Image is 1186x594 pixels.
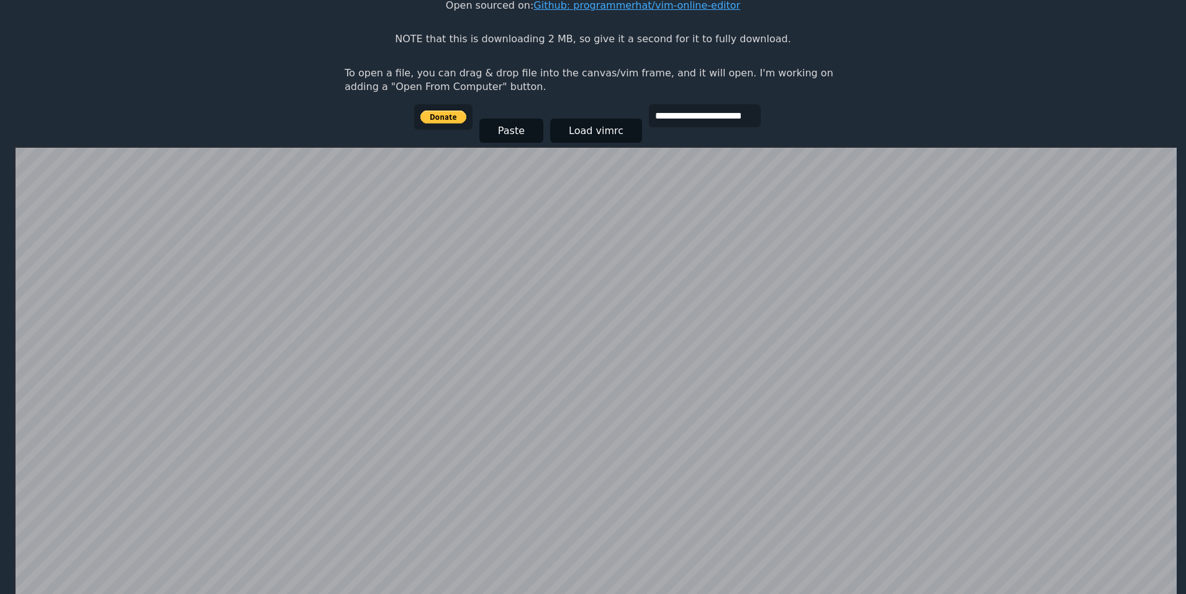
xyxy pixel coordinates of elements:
button: Load vimrc [550,119,642,143]
p: To open a file, you can drag & drop file into the canvas/vim frame, and it will open. I'm working... [345,66,841,94]
button: Paste [479,119,543,143]
p: NOTE that this is downloading 2 MB, so give it a second for it to fully download. [395,32,790,46]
